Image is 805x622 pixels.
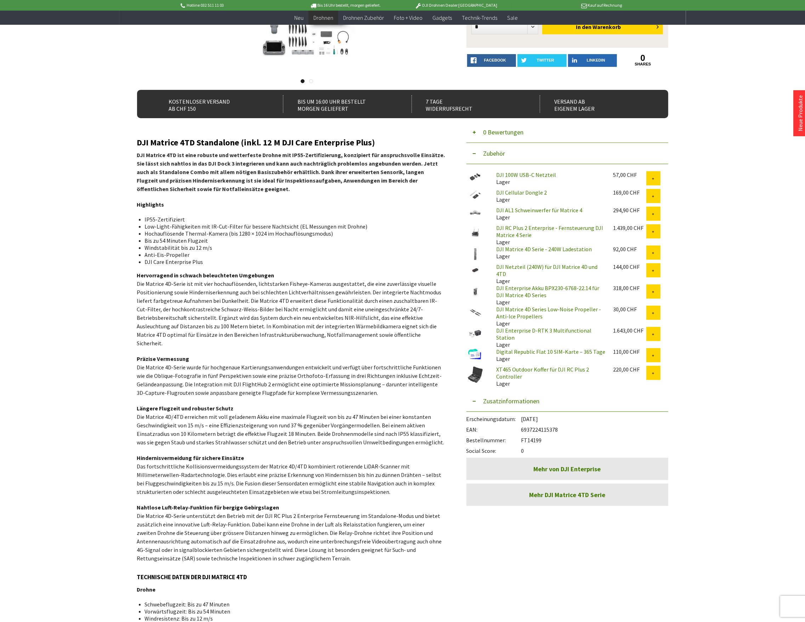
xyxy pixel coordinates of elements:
a: DJI RC Plus 2 Enterprise - Fernsteuerung DJI Matrice 4 Serie [496,224,603,238]
strong: Hervorragend in schwach beleuchteten Umgebungen [137,272,274,279]
a: LinkedIn [568,54,617,67]
a: Neu [289,11,308,25]
div: 220,00 CHF [613,366,646,373]
button: Zusatzinformationen [466,391,668,412]
li: DJI Care Enterprise Plus [145,258,440,265]
img: DJI Enterprise Akku BPX230-6768-22.14 für DJI Matrice 4D Series [466,284,484,298]
a: facebook [467,54,516,67]
button: 0 Bewertungen [466,122,668,143]
a: Neue Produkte [797,95,804,131]
span: Drohnen [313,14,333,21]
strong: Drohne [137,586,156,593]
a: DJI AL1 Schweinwerfer für Matrice 4 [496,207,582,214]
div: Lager [491,246,608,260]
div: 144,00 CHF [613,263,646,270]
img: DJI Matrice 4D Serie - 240W Ladestation [466,246,484,263]
div: 1.439,00 CHF [613,224,646,231]
span: TECHNISCHE DATEN DER DJI MATRICE 4TD [137,573,247,581]
div: Lager [491,348,608,362]
img: DJI Enterprise D-RTK 3 Multifunctional Station [466,327,484,340]
a: twitter [517,54,567,67]
div: 318,00 CHF [613,284,646,292]
a: DJI Enterprise D-RTK 3 Multifunctional Station [496,327,591,341]
button: In den Warenkorb [542,19,663,34]
div: 169,00 CHF [613,189,646,196]
div: 92,00 CHF [613,246,646,253]
span: twitter [537,58,554,62]
div: Lager [491,189,608,203]
div: Bis um 16:00 Uhr bestellt Morgen geliefert [283,95,396,113]
strong: Highlights [137,201,164,208]
span: Drohnen Zubehör [343,14,384,21]
img: DJI Netzteil (240W) für DJI Matrice 4D und 4TD [466,263,484,277]
p: Bis 16 Uhr bestellt, morgen geliefert. [290,1,401,10]
a: DJI Matrice 4D Series Low-Noise Propeller - Anti-lce Propellers [496,306,601,320]
strong: DJI Matrice 4TD ist eine robuste und wetterfeste Drohne mit IP55-Zertifizierung, konzipiert für a... [137,151,445,192]
button: Zubehör [466,143,668,164]
div: Kostenloser Versand ab CHF 150 [155,95,268,113]
a: Mehr von DJI Enterprise [466,458,668,480]
a: Drohnen [308,11,338,25]
li: IP55-Zertifiziert [145,216,440,223]
span: Gadgets [433,14,452,21]
p: DJI Drohnen Dealer [GEOGRAPHIC_DATA] [401,1,511,10]
p: Kauf auf Rechnung [511,1,622,10]
a: 0 [618,54,668,62]
strong: Nahtlose Luft-Relay-Funktion für bergige Gebirgslagen [137,504,279,511]
div: Lager [491,306,608,327]
div: Lager [491,171,608,185]
p: Hotline 032 511 11 03 [180,1,290,10]
span: EAN: [466,426,521,433]
img: DJI RC Plus 2 Enterprise - Fernsteuerung DJI Matrice 4 Serie [466,224,484,242]
img: DJI Cellular Dongle 2 [466,189,484,201]
li: Hochauflösende Thermal-Kamera (bis 1280 × 1024 im Hochauflösungsmodus) [145,230,440,237]
a: Drohnen Zubehör [338,11,389,25]
img: DJI 100W USB-C Netzteil [466,171,484,183]
div: 57,00 CHF [613,171,646,178]
div: 7 Tage Widerrufsrecht [412,95,525,113]
span: Sale [508,14,518,21]
p: Das fortschrittliche Kollisionsvermeidungssystem der Matrice 4D/4TD kombiniert rotierende LiDAR-S... [137,454,445,496]
h2: DJI Matrice 4TD Standalone (inkl. 12 M DJI Care Enterprise Plus) [137,138,445,147]
a: DJI Enterprise Akku BPX230-6768-22.14 für DJI Matrice 4D Series [496,284,599,299]
li: Vorwärtsflugzeit: Bis zu 54 Minuten [145,608,440,615]
span: Bestellnummer: [466,437,521,444]
div: 30,00 CHF [613,306,646,313]
div: FT14199 [466,433,668,444]
span: Foto + Video [394,14,423,21]
p: Die Matrice 4D-Serie wurde für hochgenaue Kartierungsanwendungen entwickelt und verfügt über fort... [137,355,445,397]
img: XT465 Outdoor Koffer für DJI RC Plus 2 Controller [466,366,484,384]
a: DJI Netzteil (240W) für DJI Matrice 4D und 4TD [496,263,597,277]
li: Bis zu 54 Minuten Flugzeit [145,237,440,244]
strong: Längere Flugzeit und robuster Schutz [137,405,234,412]
p: Die Matrice 4D/4TD erreichen mit voll geladenem Akku eine maximale Flugzeit von bis zu 47 Minuten... [137,404,445,447]
a: XT465 Outdoor Koffer für DJI RC Plus 2 Controller [496,366,589,380]
a: DJI Matrice 4D Serie - 240W Ladestation [496,246,592,253]
a: Mehr DJI Matrice 4TD Serie [466,484,668,506]
strong: Präzise Vermessung [137,355,189,362]
span: facebook [484,58,506,62]
div: Lager [491,224,608,246]
span: LinkedIn [587,58,605,62]
li: Schwebeflugzeit: Bis zu 47 Minuten [145,601,440,608]
li: Low-Light-Fähigkeiten mit IR-Cut-Filter für bessere Nachtsicht (EL Messungen mit Drohne) [145,223,440,230]
span: Warenkorb [593,23,621,30]
p: Die Matrice 4D-Serie unterstützt den Betrieb mit der DJI RC Plus 2 Enterprise Fernsteuerung im St... [137,503,445,563]
div: Lager [491,263,608,284]
a: shares [618,62,668,67]
strong: Hindernisvermeidung für sichere Einsätze [137,454,244,461]
a: Technik-Trends [457,11,503,25]
a: Digital Republic Flat 10 SIM-Karte – 365 Tage [496,348,605,355]
li: Anti-Eis-Propeller [145,251,440,258]
a: Gadgets [428,11,457,25]
div: [DATE] [466,412,668,422]
div: Lager [491,366,608,387]
img: DJI AL1 Schweinwerfer für Matrice 4 [466,207,484,218]
img: DJI Matrice 4D Series Low-Noise Propeller - Anti-lce Propellers [466,306,484,319]
span: In den [576,23,591,30]
div: Lager [491,327,608,348]
p: Die Matrice 4D-Serie ist mit vier hochauflösenden, lichtstarken Fisheye-Kameras ausgestattet, die... [137,271,445,347]
div: 294,90 CHF [613,207,646,214]
img: Digital Republic Flat 10 SIM-Karte – 365 Tage [466,348,484,361]
div: 1.643,00 CHF [613,327,646,334]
